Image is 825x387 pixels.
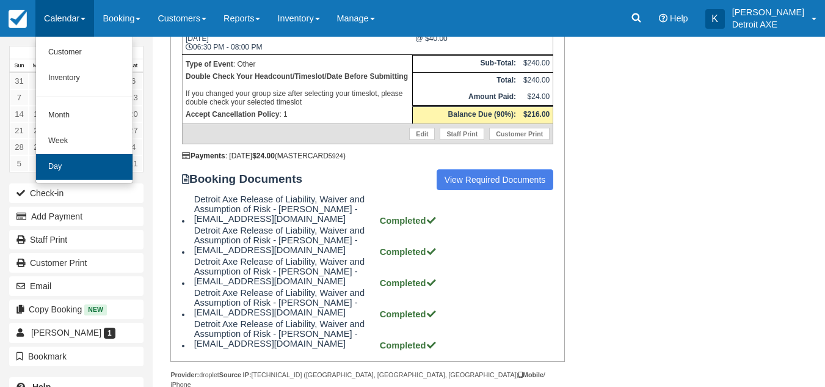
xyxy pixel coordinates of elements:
[10,73,29,89] a: 31
[380,278,437,288] strong: Completed
[10,122,29,139] a: 21
[124,73,143,89] a: 6
[9,276,144,296] button: Email
[84,304,107,315] span: New
[413,23,519,55] td: 6 @ $40.00
[9,323,144,342] a: [PERSON_NAME] 1
[186,72,408,81] b: Double Check Your Headcount/Timeslot/Date Before Submitting
[36,40,133,65] a: Customer
[36,154,133,180] a: Day
[29,73,48,89] a: 1
[519,73,553,89] td: $240.00
[518,371,543,378] strong: Mobile
[194,319,377,348] span: Detroit Axe Release of Liability, Waiver and Assumption of Risk - [PERSON_NAME] - [EMAIL_ADDRESS]...
[36,103,133,128] a: Month
[182,152,225,160] strong: Payments
[9,207,144,226] button: Add Payment
[380,247,437,257] strong: Completed
[10,155,29,172] a: 5
[523,110,550,119] strong: $216.00
[124,89,143,106] a: 13
[9,300,144,319] button: Copy Booking New
[170,371,199,378] strong: Provider:
[10,106,29,122] a: 14
[519,89,553,106] td: $24.00
[732,6,804,18] p: [PERSON_NAME]
[29,59,48,73] th: Mon
[437,169,554,190] a: View Required Documents
[413,89,519,106] th: Amount Paid:
[36,65,133,91] a: Inventory
[29,139,48,155] a: 29
[182,172,314,186] strong: Booking Documents
[489,128,550,140] a: Customer Print
[10,89,29,106] a: 7
[732,18,804,31] p: Detroit AXE
[10,59,29,73] th: Sun
[705,9,725,29] div: K
[31,328,101,337] span: [PERSON_NAME]
[670,13,688,23] span: Help
[9,230,144,249] a: Staff Print
[219,371,252,378] strong: Source IP:
[35,37,133,183] ul: Calendar
[413,106,519,124] th: Balance Due (90%):
[252,152,275,160] strong: $24.00
[29,155,48,172] a: 6
[519,56,553,73] td: $240.00
[659,14,667,23] i: Help
[186,110,279,119] strong: Accept Cancellation Policy
[9,253,144,273] a: Customer Print
[186,60,233,68] strong: Type of Event
[104,328,115,339] span: 1
[9,10,27,28] img: checkfront-main-nav-mini-logo.png
[186,58,409,70] p: : Other
[409,128,435,140] a: Edit
[9,183,144,203] button: Check-in
[124,59,143,73] th: Sat
[29,106,48,122] a: 15
[29,89,48,106] a: 8
[413,73,519,89] th: Total:
[194,194,377,224] span: Detroit Axe Release of Liability, Waiver and Assumption of Risk - [PERSON_NAME] - [EMAIL_ADDRESS]...
[124,106,143,122] a: 20
[380,341,437,350] strong: Completed
[36,128,133,154] a: Week
[194,288,377,317] span: Detroit Axe Release of Liability, Waiver and Assumption of Risk - [PERSON_NAME] - [EMAIL_ADDRESS]...
[413,56,519,73] th: Sub-Total:
[124,122,143,139] a: 27
[186,108,409,120] p: : 1
[29,122,48,139] a: 22
[182,23,412,55] td: [DATE] 06:30 PM - 08:00 PM
[194,257,377,286] span: Detroit Axe Release of Liability, Waiver and Assumption of Risk - [PERSON_NAME] - [EMAIL_ADDRESS]...
[124,155,143,172] a: 11
[182,152,553,160] div: : [DATE] (MASTERCARD )
[9,347,144,366] button: Bookmark
[186,70,409,108] p: If you changed your group size after selecting your timeslot, please double check your selected t...
[124,139,143,155] a: 4
[194,226,377,255] span: Detroit Axe Release of Liability, Waiver and Assumption of Risk - [PERSON_NAME] - [EMAIL_ADDRESS]...
[380,309,437,319] strong: Completed
[440,128,484,140] a: Staff Print
[10,139,29,155] a: 28
[329,152,343,160] small: 5924
[380,216,437,226] strong: Completed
